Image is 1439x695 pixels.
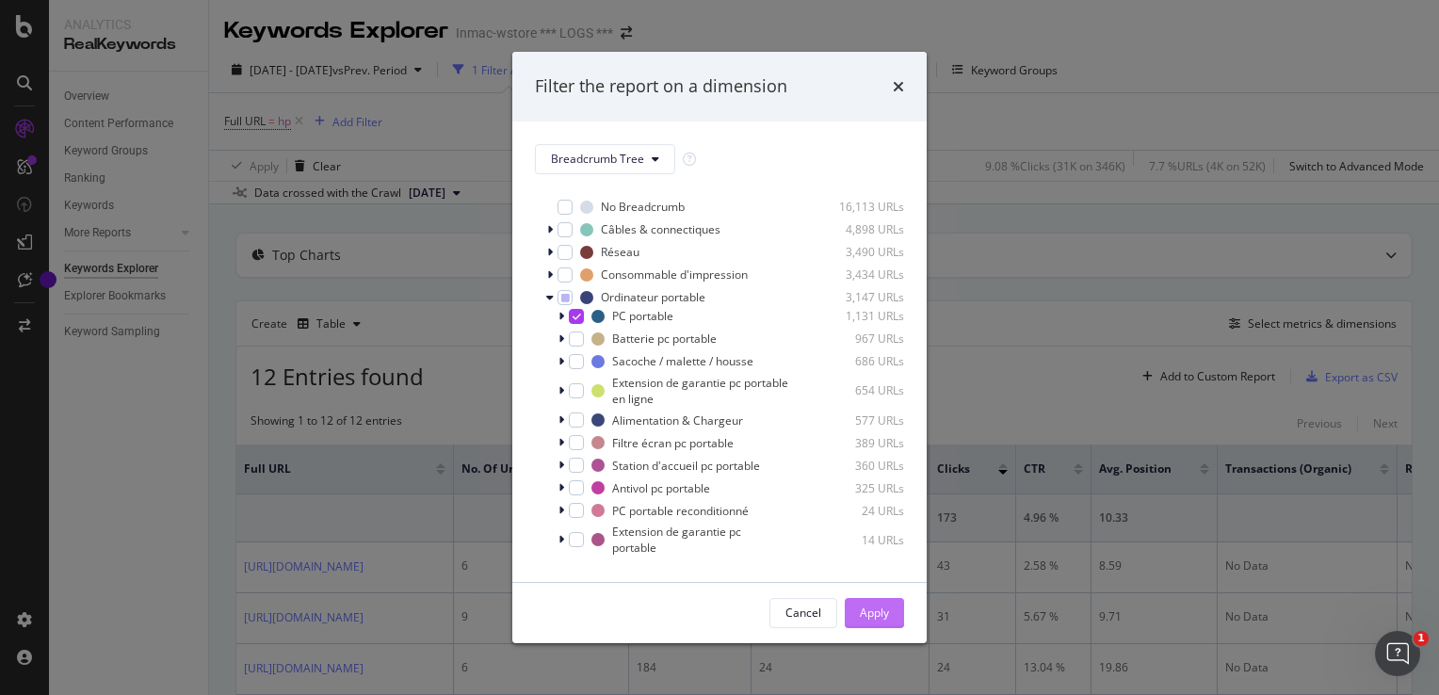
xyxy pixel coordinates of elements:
[612,458,760,474] div: Station d'accueil pc portable
[812,480,904,496] div: 325 URLs
[612,435,734,451] div: Filtre écran pc portable
[612,308,673,324] div: PC portable
[812,435,904,451] div: 389 URLs
[812,267,904,283] div: 3,434 URLs
[812,308,904,324] div: 1,131 URLs
[535,74,787,99] div: Filter the report on a dimension
[785,605,821,621] div: Cancel
[535,144,675,174] button: Breadcrumb Tree
[812,199,904,215] div: 16,113 URLs
[812,412,904,428] div: 577 URLs
[601,199,685,215] div: No Breadcrumb
[601,221,720,237] div: Câbles & connectiques
[512,52,927,643] div: modal
[612,480,710,496] div: Antivol pc portable
[812,331,904,347] div: 967 URLs
[612,503,749,519] div: PC portable reconditionné
[551,151,644,167] span: Breadcrumb Tree
[860,605,889,621] div: Apply
[612,331,717,347] div: Batterie pc portable
[812,244,904,260] div: 3,490 URLs
[601,244,639,260] div: Réseau
[845,598,904,628] button: Apply
[893,74,904,99] div: times
[812,503,904,519] div: 24 URLs
[612,412,743,428] div: Alimentation & Chargeur
[812,221,904,237] div: 4,898 URLs
[612,375,800,407] div: Extension de garantie pc portable en ligne
[812,458,904,474] div: 360 URLs
[612,524,786,556] div: Extension de garantie pc portable
[812,353,904,369] div: 686 URLs
[601,267,748,283] div: Consommable d'impression
[1375,631,1420,676] iframe: Intercom live chat
[601,289,705,305] div: Ordinateur portable
[812,289,904,305] div: 3,147 URLs
[813,532,904,548] div: 14 URLs
[769,598,837,628] button: Cancel
[1414,631,1429,646] span: 1
[612,353,753,369] div: Sacoche / malette / housse
[826,382,904,398] div: 654 URLs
